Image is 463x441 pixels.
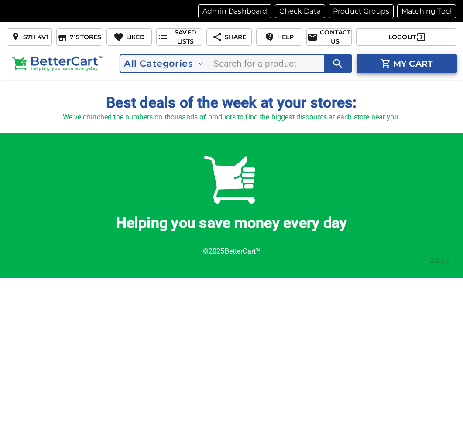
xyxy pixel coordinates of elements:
p: Liked [124,33,145,42]
button: Contact us [306,28,352,46]
img: BC-Logo.png [9,54,105,74]
button: Admin Dashboard [198,4,271,18]
p: My cart [391,58,433,70]
span: All Categories [124,58,203,69]
button: 71Stores [56,28,102,46]
p: Help [275,33,294,42]
p: 71 Stores [68,33,101,42]
button: search [326,52,350,75]
p: Contact us [318,28,350,46]
p: Matching Tool [401,6,452,17]
button: All Categories [120,56,207,71]
p: Product Groups [333,6,389,17]
div: 2.10.5 [14,257,449,265]
button: Check Data [275,4,325,18]
button: S7H 4V1 [7,28,52,46]
p: Saved Lists [168,28,200,46]
p: Logout [386,33,416,42]
p: Share [223,33,247,42]
p: Admin Dashboard [202,6,267,17]
p: © 2025 BetterCart™ [14,246,449,257]
button: Logout [356,28,456,46]
button: Liked [106,28,152,46]
img: Better-Cart-Logo-just-cart-square-500pxwhite-1-300x300.png [199,147,264,212]
h4: Helping you save money every day [14,214,449,232]
button: Product Groups [329,4,394,18]
button: Share [206,28,252,46]
button: Matching Tool [397,4,456,18]
p: Check Data [279,6,321,17]
p: S7H 4V1 [21,33,48,42]
input: search [213,55,351,72]
button: Saved Lists [156,28,202,46]
button: Help [256,28,302,46]
button: cart [357,54,457,73]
